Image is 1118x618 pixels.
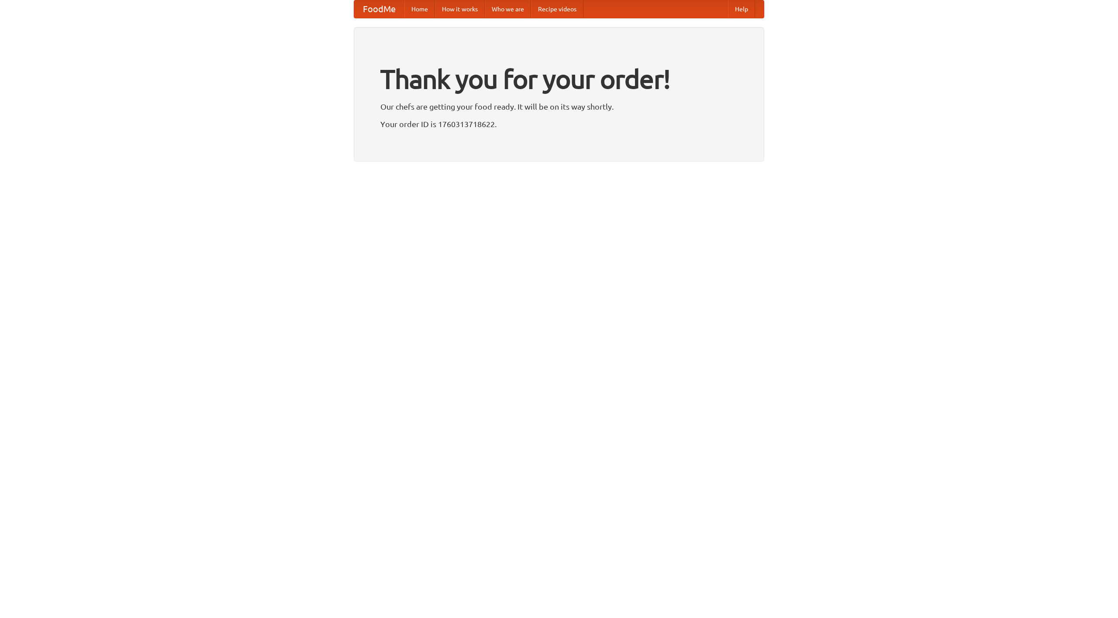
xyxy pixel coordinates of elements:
a: Help [728,0,755,18]
a: FoodMe [354,0,404,18]
a: How it works [435,0,485,18]
p: Your order ID is 1760313718622. [380,117,738,131]
p: Our chefs are getting your food ready. It will be on its way shortly. [380,100,738,113]
a: Recipe videos [531,0,583,18]
h1: Thank you for your order! [380,58,738,100]
a: Home [404,0,435,18]
a: Who we are [485,0,531,18]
